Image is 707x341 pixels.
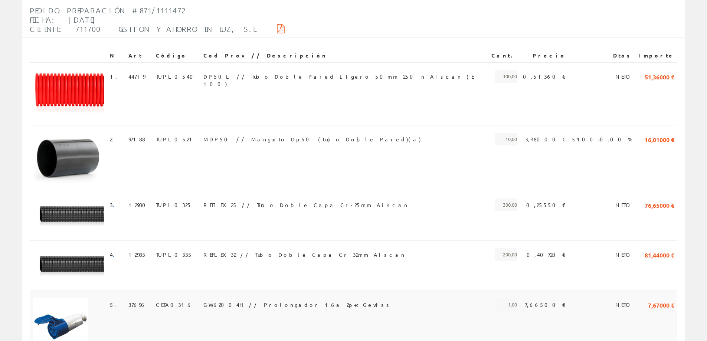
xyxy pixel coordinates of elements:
[645,248,674,261] span: 81,44000 €
[128,298,146,311] span: 37696
[156,133,195,145] span: TUPL0521
[648,298,674,311] span: 7,67000 €
[203,298,392,311] span: GW62004H // Prolongador 16a 2p+t Gewiss
[200,49,488,62] th: Cod Prov // Descripción
[635,49,677,62] th: Importe
[645,133,674,145] span: 16,01000 €
[110,133,118,145] span: 2
[128,133,145,145] span: 97188
[110,298,121,311] span: 5
[520,49,569,62] th: Precio
[116,73,122,80] a: .
[495,70,517,83] span: 100,00
[33,133,104,183] img: Foto artículo (192x136.28571428571)
[615,298,632,311] span: NETO
[495,248,517,261] span: 200,00
[128,199,150,211] span: 12980
[203,248,406,261] span: REFLEX32 // Tubo Doble Capa Cr-32mm Aiscan
[525,298,566,311] span: 7,66500 €
[113,251,119,258] a: .
[107,49,125,62] th: N
[33,70,104,118] img: Foto artículo (192x127.71428571429)
[526,199,566,211] span: 0,25550 €
[527,248,566,261] span: 0,40720 €
[110,70,122,83] span: 1
[645,199,674,211] span: 76,65000 €
[110,248,119,261] span: 4
[615,199,632,211] span: NETO
[156,199,192,211] span: TUPL0325
[495,199,517,211] span: 300,00
[203,133,421,145] span: MDP50 // Manguito Dp50 (tubo Doble Pared)(a)
[488,49,520,62] th: Cant.
[30,6,259,33] span: Pedido Preparación #871/1111472 Fecha: [DATE] Cliente: 711700 - GESTION Y AHORRO EN LUZ, S.L.
[112,136,118,142] a: .
[525,133,566,145] span: 3,48000 €
[156,298,193,311] span: CETA0316
[645,70,674,83] span: 51,36000 €
[156,70,197,83] span: TUPL0540
[128,70,145,83] span: 44719
[203,199,409,211] span: REFLEX25 // Tubo Doble Capa Cr-25mm Aiscan
[153,49,200,62] th: Código
[110,199,119,211] span: 3
[569,49,635,62] th: Dtos
[615,248,632,261] span: NETO
[156,248,193,261] span: TUPL0335
[523,70,566,83] span: 0,51360 €
[33,248,104,283] img: Foto artículo (192x93.428571428571)
[114,301,121,308] a: .
[128,248,145,261] span: 12983
[277,26,285,31] i: Descargar PDF
[113,201,119,208] a: .
[33,199,104,233] img: Foto artículo (192x93.428571428571)
[615,70,632,83] span: NETO
[572,133,632,145] span: 54,00+0,00 %
[203,70,485,83] span: DP50L // Tubo Doble Pared Ligero 50mm 250-n Aiscan (E-100)
[495,298,517,311] span: 1,00
[495,133,517,145] span: 10,00
[125,49,153,62] th: Art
